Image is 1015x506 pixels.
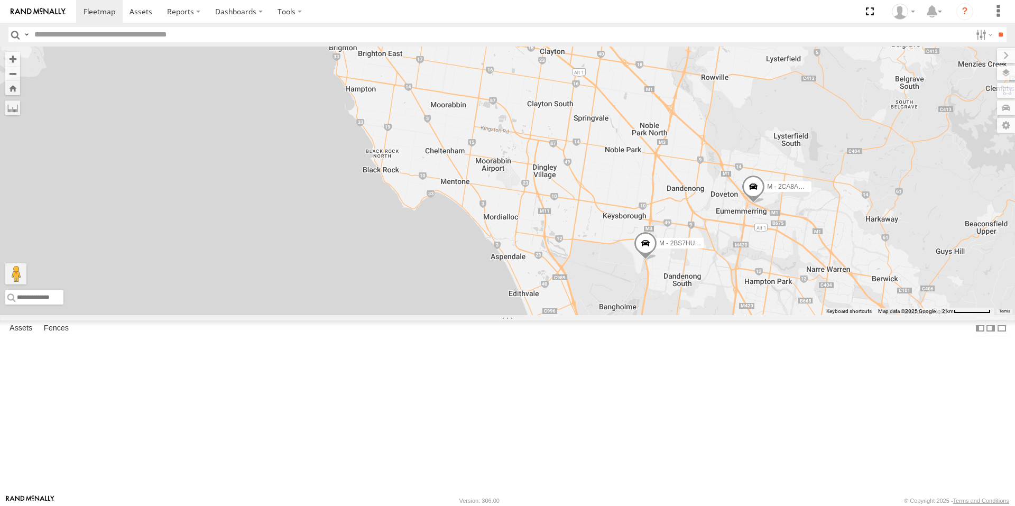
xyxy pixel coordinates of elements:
a: Terms and Conditions [953,498,1009,504]
span: M - 2BS7HU - [PERSON_NAME] [659,240,753,247]
label: Map Settings [997,118,1015,133]
label: Assets [4,321,38,336]
button: Map Scale: 2 km per 66 pixels [939,308,994,315]
img: rand-logo.svg [11,8,66,15]
label: Search Query [22,27,31,42]
button: Drag Pegman onto the map to open Street View [5,263,26,284]
button: Zoom in [5,52,20,66]
label: Dock Summary Table to the Right [985,320,996,336]
div: Version: 306.00 [459,498,500,504]
button: Zoom out [5,66,20,81]
span: 2 km [942,308,954,314]
div: Tye Clark [888,4,919,20]
div: © Copyright 2025 - [904,498,1009,504]
label: Dock Summary Table to the Left [975,320,985,336]
label: Measure [5,100,20,115]
a: Visit our Website [6,495,54,506]
label: Fences [39,321,74,336]
i: ? [956,3,973,20]
span: Map data ©2025 Google [878,308,936,314]
button: Zoom Home [5,81,20,95]
button: Keyboard shortcuts [826,308,872,315]
span: M - 2CA8AO - Yehya Abou-Eid [767,183,853,190]
a: Terms (opens in new tab) [999,309,1010,314]
label: Hide Summary Table [996,320,1007,336]
label: Search Filter Options [972,27,994,42]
